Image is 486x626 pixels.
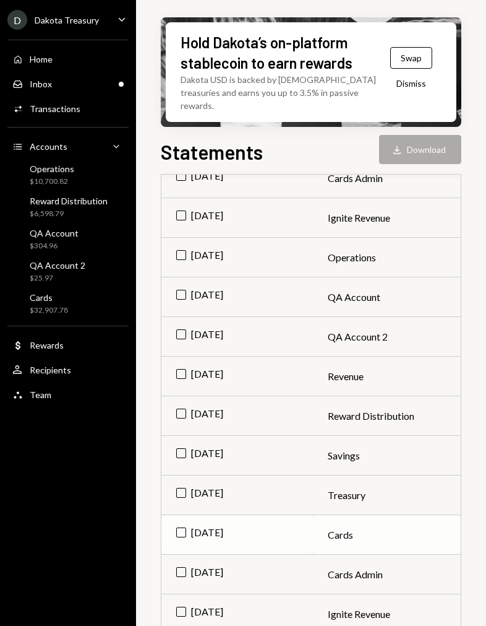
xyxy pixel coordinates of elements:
div: Cards [30,292,68,303]
td: Savings [313,436,461,476]
a: Home [7,48,129,70]
div: Transactions [30,103,80,114]
button: Swap [390,47,432,69]
a: Operations$10,700.82 [7,160,129,189]
div: Accounts [30,141,67,152]
div: $25.97 [30,273,85,284]
td: Cards Admin [313,555,461,594]
div: D [7,10,27,30]
div: Dakota USD is backed by [DEMOGRAPHIC_DATA] treasuries and earns you up to 3.5% in passive rewards. [181,73,377,112]
td: Ignite Revenue [313,198,461,238]
div: Team [30,389,51,400]
td: Treasury [313,476,461,515]
a: Accounts [7,135,129,157]
td: Cards Admin [313,159,461,198]
div: Recipients [30,365,71,375]
div: $304.96 [30,241,79,251]
div: $10,700.82 [30,176,74,187]
div: $6,598.79 [30,209,108,219]
div: Home [30,54,53,64]
div: QA Account [30,228,79,238]
a: QA Account$304.96 [7,224,129,254]
td: Cards [313,515,461,555]
div: Hold Dakota’s on-platform stablecoin to earn rewards [181,32,367,73]
td: Reward Distribution [313,396,461,436]
td: QA Account 2 [313,317,461,357]
button: Dismiss [381,69,441,98]
a: Team [7,383,129,406]
div: Dakota Treasury [35,15,99,25]
div: Inbox [30,79,52,89]
td: QA Account [313,277,461,317]
a: Recipients [7,359,129,381]
a: Cards$32,907.78 [7,289,129,318]
a: Reward Distribution$6,598.79 [7,192,129,222]
td: Revenue [313,357,461,396]
a: QA Account 2$25.97 [7,256,129,286]
a: Inbox [7,72,129,95]
a: Rewards [7,334,129,356]
h1: Statements [161,139,263,164]
div: Rewards [30,340,64,350]
div: QA Account 2 [30,260,85,271]
td: Operations [313,238,461,277]
div: Operations [30,163,74,174]
div: $32,907.78 [30,305,68,316]
a: Transactions [7,97,129,120]
div: Reward Distribution [30,196,108,206]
